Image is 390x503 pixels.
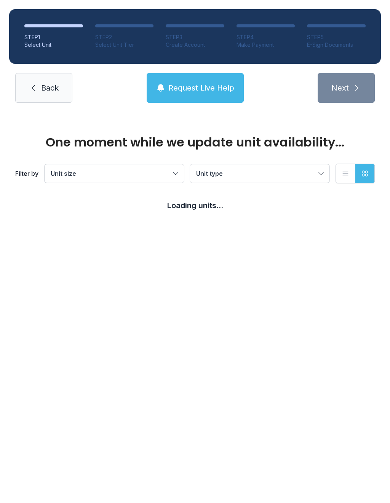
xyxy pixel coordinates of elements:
[95,41,154,49] div: Select Unit Tier
[196,170,223,177] span: Unit type
[237,33,295,41] div: STEP 4
[237,41,295,49] div: Make Payment
[51,170,76,177] span: Unit size
[95,33,154,41] div: STEP 2
[24,33,83,41] div: STEP 1
[307,33,366,41] div: STEP 5
[331,83,349,93] span: Next
[15,169,38,178] div: Filter by
[15,136,375,148] div: One moment while we update unit availability...
[190,164,329,183] button: Unit type
[307,41,366,49] div: E-Sign Documents
[15,200,375,211] div: Loading units...
[166,33,224,41] div: STEP 3
[45,164,184,183] button: Unit size
[168,83,234,93] span: Request Live Help
[41,83,59,93] span: Back
[24,41,83,49] div: Select Unit
[166,41,224,49] div: Create Account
